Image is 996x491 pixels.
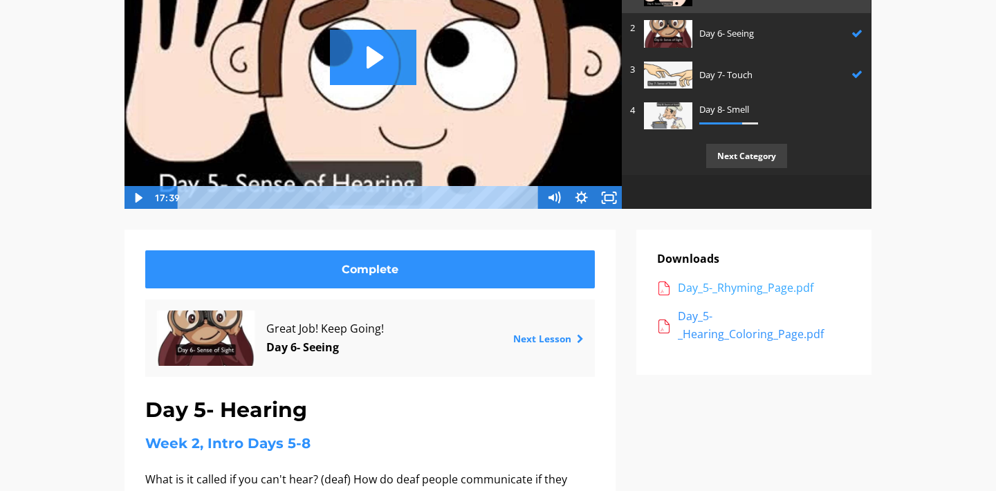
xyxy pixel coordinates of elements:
a: 3 Day 7- Touch [622,55,871,95]
img: acrobat.png [657,319,671,333]
button: Play Video [124,186,151,210]
button: Play Video: sites/2147505858/video/I1ijqdfSRU6QyyKExgMI_Day_5-_Sense_of_Hearing.mp4 [330,30,416,85]
div: Day_5-_Hearing_Coloring_Page.pdf [678,308,851,343]
img: acrobat.png [657,281,671,295]
img: i7854taoSOybrCBYFoFZ_5ba912658c33491c1c5a474d58dc0f7cb1ea85fb.jpg [644,62,692,89]
a: Day_5-_Rhyming_Page.pdf [657,279,851,297]
button: Fullscreen [595,186,622,210]
p: Downloads [657,250,851,268]
a: 4 Day 8- Smell [622,95,871,137]
a: Next Category [622,137,871,175]
p: 3 [630,62,637,77]
a: Day 6- Seeing [266,340,339,355]
p: 2 [630,21,637,35]
p: Day 6- Seeing [699,26,845,41]
a: Next Lesson [513,332,584,345]
div: Playbar [188,186,533,210]
a: Week 2, Intro Days 5-8 [145,435,311,452]
img: OK9pnWYR6WHHVZCdalib_dea1af28cd8ad2683da6e4f7ac77ef872a62821f.jpg [644,20,692,47]
p: Next Category [706,144,787,168]
a: Day_5-_Hearing_Coloring_Page.pdf [657,308,851,343]
p: Day 8- Smell [699,102,856,117]
a: 2 Day 6- Seeing [622,13,871,54]
button: Mute [539,186,567,210]
button: Show settings menu [567,186,595,210]
a: Complete [145,250,595,288]
img: OK9pnWYR6WHHVZCdalib_dea1af28cd8ad2683da6e4f7ac77ef872a62821f.jpg [156,311,255,366]
p: Day 7- Touch [699,68,845,82]
h1: Day 5- Hearing [145,393,595,427]
p: 4 [630,103,637,118]
span: Great Job! Keep Going! [266,319,474,338]
img: HObMpL8ZQeS41YjPkqPX_44248bf4acc0076d8c9cf5cf6af4586b733f00e0.jpg [644,102,692,129]
div: Day_5-_Rhyming_Page.pdf [678,279,851,297]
